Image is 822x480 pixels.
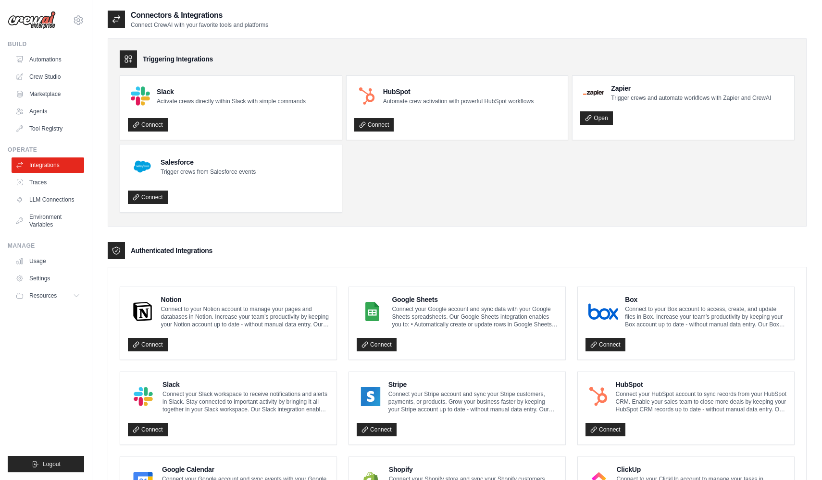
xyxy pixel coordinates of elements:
h4: Box [625,295,786,304]
a: Connect [357,423,397,436]
div: Build [8,40,84,48]
h3: Triggering Integrations [143,54,213,64]
p: Connect your Stripe account and sync your Stripe customers, payments, or products. Grow your busi... [388,390,558,413]
a: Connect [128,191,168,204]
a: Connect [354,118,394,132]
h4: Slack [157,87,306,96]
p: Trigger crews from Salesforce events [161,168,256,176]
h4: HubSpot [615,380,786,389]
a: Connect [585,338,625,351]
h4: Google Sheets [392,295,558,304]
a: Settings [12,271,84,286]
h4: Salesforce [161,157,256,167]
a: Integrations [12,157,84,173]
img: HubSpot Logo [588,387,609,406]
img: Box Logo [588,302,618,321]
h4: Notion [161,295,329,304]
h3: Authenticated Integrations [131,246,212,255]
a: Marketplace [12,86,84,102]
span: Logout [43,460,61,468]
img: Slack Logo [131,387,156,406]
a: Connect [128,118,168,132]
div: Manage [8,242,84,250]
a: Automations [12,52,84,67]
div: Operate [8,146,84,154]
a: Environment Variables [12,209,84,232]
p: Connect CrewAI with your favorite tools and platforms [131,21,268,29]
a: Agents [12,104,84,119]
img: Slack Logo [131,86,150,106]
img: Stripe Logo [360,387,382,406]
a: Connect [357,338,397,351]
a: Crew Studio [12,69,84,84]
img: HubSpot Logo [357,86,376,106]
h4: Stripe [388,380,558,389]
p: Connect your Google account and sync data with your Google Sheets spreadsheets. Our Google Sheets... [392,305,558,328]
p: Connect your Slack workspace to receive notifications and alerts in Slack. Stay connected to impo... [162,390,329,413]
p: Automate crew activation with powerful HubSpot workflows [383,97,534,105]
h2: Connectors & Integrations [131,10,268,21]
img: Salesforce Logo [131,155,154,178]
span: Resources [29,292,57,300]
p: Activate crews directly within Slack with simple commands [157,97,306,105]
h4: Shopify [389,465,558,474]
button: Resources [12,288,84,303]
a: Connect [128,338,168,351]
h4: ClickUp [616,465,786,474]
p: Connect to your Notion account to manage your pages and databases in Notion. Increase your team’s... [161,305,329,328]
a: Tool Registry [12,121,84,136]
img: Logo [8,11,56,29]
h4: Slack [162,380,329,389]
h4: HubSpot [383,87,534,96]
p: Connect to your Box account to access, create, and update files in Box. Increase your team’s prod... [625,305,786,328]
a: Traces [12,175,84,190]
a: Connect [128,423,168,436]
p: Connect your HubSpot account to sync records from your HubSpot CRM. Enable your sales team to clo... [615,390,786,413]
a: LLM Connections [12,192,84,207]
img: Notion Logo [131,302,154,321]
h4: Google Calendar [162,465,329,474]
a: Usage [12,253,84,269]
img: Zapier Logo [583,90,604,96]
button: Logout [8,456,84,472]
h4: Zapier [611,84,771,93]
img: Google Sheets Logo [360,302,385,321]
p: Trigger crews and automate workflows with Zapier and CrewAI [611,94,771,102]
a: Open [580,111,612,125]
a: Connect [585,423,625,436]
